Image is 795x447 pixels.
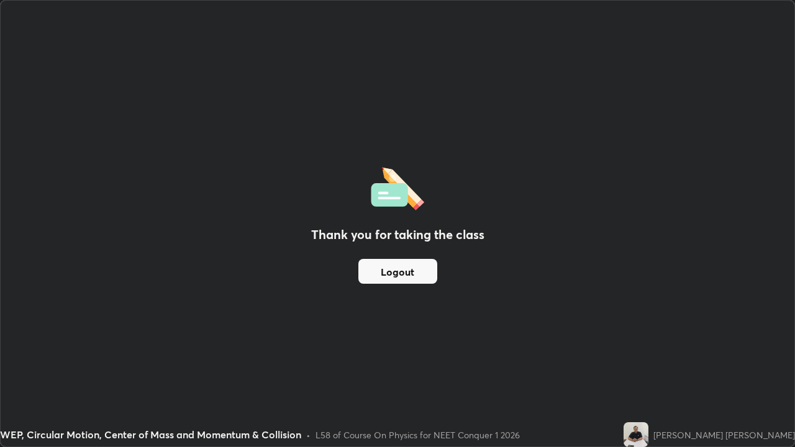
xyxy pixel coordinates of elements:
[371,163,424,210] img: offlineFeedback.1438e8b3.svg
[316,428,520,441] div: L58 of Course On Physics for NEET Conquer 1 2026
[306,428,311,441] div: •
[311,225,484,244] h2: Thank you for taking the class
[653,428,795,441] div: [PERSON_NAME] [PERSON_NAME]
[358,259,437,284] button: Logout
[624,422,648,447] img: 41e7887b532e4321b7028f2b9b7873d0.jpg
